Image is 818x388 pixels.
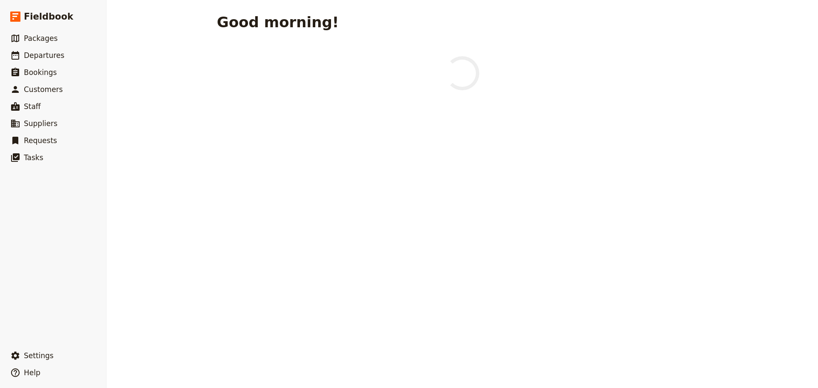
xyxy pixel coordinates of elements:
span: Bookings [24,68,57,77]
span: Customers [24,85,63,94]
span: Help [24,368,40,377]
span: Settings [24,351,54,360]
span: Suppliers [24,119,58,128]
h1: Good morning! [217,14,339,31]
span: Requests [24,136,57,145]
span: Fieldbook [24,10,73,23]
span: Staff [24,102,41,111]
span: Departures [24,51,64,60]
span: Packages [24,34,58,43]
span: Tasks [24,153,43,162]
